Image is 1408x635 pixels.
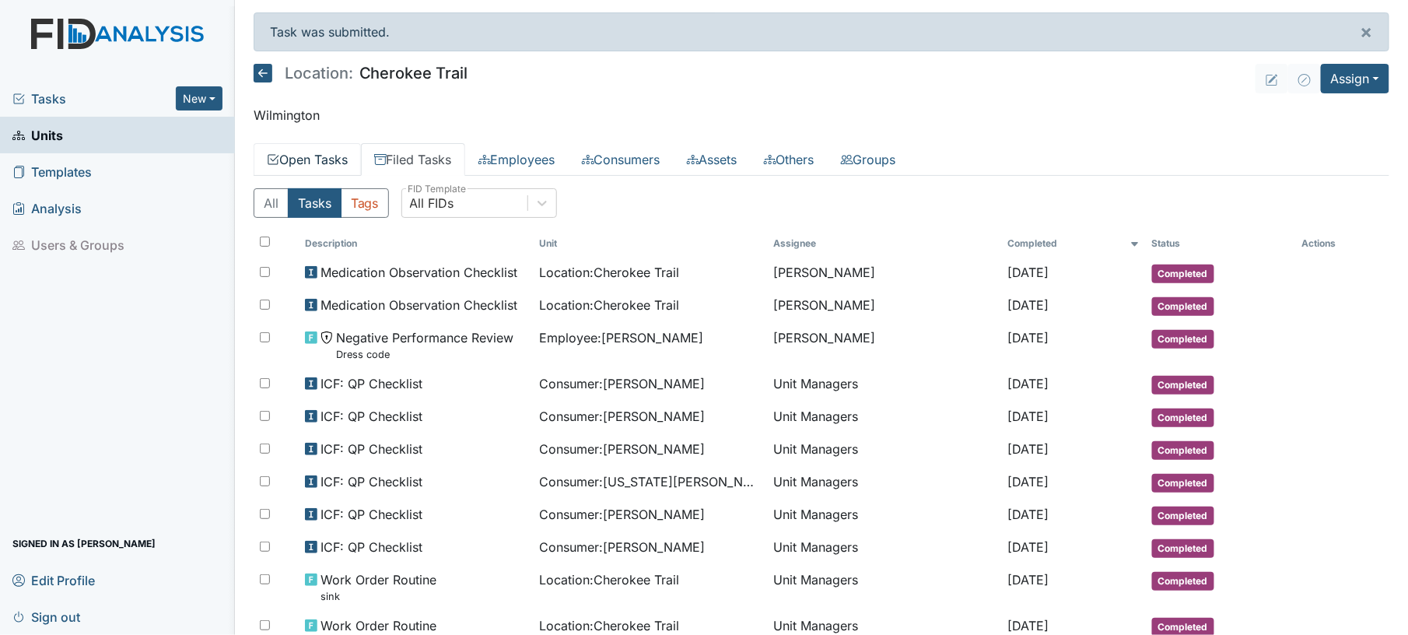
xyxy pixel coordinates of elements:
span: Completed [1152,376,1214,395]
span: ICF: QP Checklist [320,538,422,556]
a: Employees [465,143,569,176]
span: ICF: QP Checklist [320,505,422,524]
span: Completed [1152,297,1214,316]
p: Wilmington [254,106,1389,125]
span: [DATE] [1008,507,1049,522]
span: [DATE] [1008,474,1049,489]
span: Negative Performance Review Dress code [336,328,513,362]
th: Toggle SortBy [299,230,533,257]
span: Consumer : [PERSON_NAME] [539,440,705,458]
span: [DATE] [1008,376,1049,391]
span: Templates [12,160,92,184]
span: Consumer : [PERSON_NAME] [539,374,705,393]
span: Completed [1152,507,1214,525]
span: Completed [1152,539,1214,558]
small: Dress code [336,347,513,362]
span: ICF: QP Checklist [320,472,422,491]
a: Consumers [569,143,674,176]
a: Assets [674,143,751,176]
td: Unit Managers [768,532,1002,564]
th: Assignee [768,230,1002,257]
span: ICF: QP Checklist [320,440,422,458]
td: Unit Managers [768,401,1002,433]
span: Location : Cherokee Trail [539,263,679,282]
input: Toggle All Rows Selected [260,237,270,247]
span: Edit Profile [12,568,95,592]
div: Task was submitted. [254,12,1389,51]
span: Units [12,123,63,147]
span: Location : Cherokee Trail [539,296,679,314]
span: Analysis [12,196,82,220]
button: Tags [341,188,389,218]
a: Others [751,143,828,176]
a: Filed Tasks [361,143,465,176]
th: Toggle SortBy [1146,230,1296,257]
span: ICF: QP Checklist [320,407,422,426]
span: Completed [1152,572,1214,591]
span: Medication Observation Checklist [320,263,517,282]
span: Sign out [12,605,80,629]
small: sink [320,589,436,604]
span: Completed [1152,474,1214,493]
span: Completed [1152,330,1214,349]
span: Consumer : [PERSON_NAME] [539,538,705,556]
span: Consumer : [PERSON_NAME] [539,407,705,426]
span: ICF: QP Checklist [320,374,422,393]
a: Open Tasks [254,143,361,176]
span: Consumer : [PERSON_NAME] [539,505,705,524]
th: Toggle SortBy [533,230,767,257]
span: Medication Observation Checklist [320,296,517,314]
span: [DATE] [1008,572,1049,588]
span: Location : Cherokee Trail [539,616,679,635]
td: [PERSON_NAME] [768,289,1002,322]
td: Unit Managers [768,433,1002,466]
span: [DATE] [1008,297,1049,313]
div: Type filter [254,188,389,218]
span: Work Order Routine sink [320,570,436,604]
h5: Cherokee Trail [254,64,468,82]
span: [DATE] [1008,409,1049,424]
button: New [176,86,222,111]
span: Location: [285,65,353,81]
th: Actions [1295,230,1373,257]
a: Tasks [12,89,176,108]
span: × [1361,20,1373,43]
span: [DATE] [1008,618,1049,633]
span: [DATE] [1008,539,1049,555]
button: Tasks [288,188,341,218]
span: [DATE] [1008,265,1049,280]
td: [PERSON_NAME] [768,257,1002,289]
span: [DATE] [1008,330,1049,346]
span: Location : Cherokee Trail [539,570,679,589]
span: Completed [1152,409,1214,427]
td: Unit Managers [768,466,1002,499]
span: Consumer : [US_STATE][PERSON_NAME] [539,472,761,491]
span: [DATE] [1008,441,1049,457]
div: All FIDs [410,194,454,212]
span: Signed in as [PERSON_NAME] [12,532,156,556]
td: Unit Managers [768,368,1002,401]
button: Assign [1321,64,1389,93]
td: [PERSON_NAME] [768,322,1002,368]
span: Completed [1152,265,1214,283]
button: × [1345,13,1389,51]
button: All [254,188,289,218]
a: Groups [828,143,909,176]
td: Unit Managers [768,564,1002,610]
td: Unit Managers [768,499,1002,532]
span: Employee : [PERSON_NAME] [539,328,703,347]
span: Completed [1152,441,1214,460]
th: Toggle SortBy [1002,230,1146,257]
